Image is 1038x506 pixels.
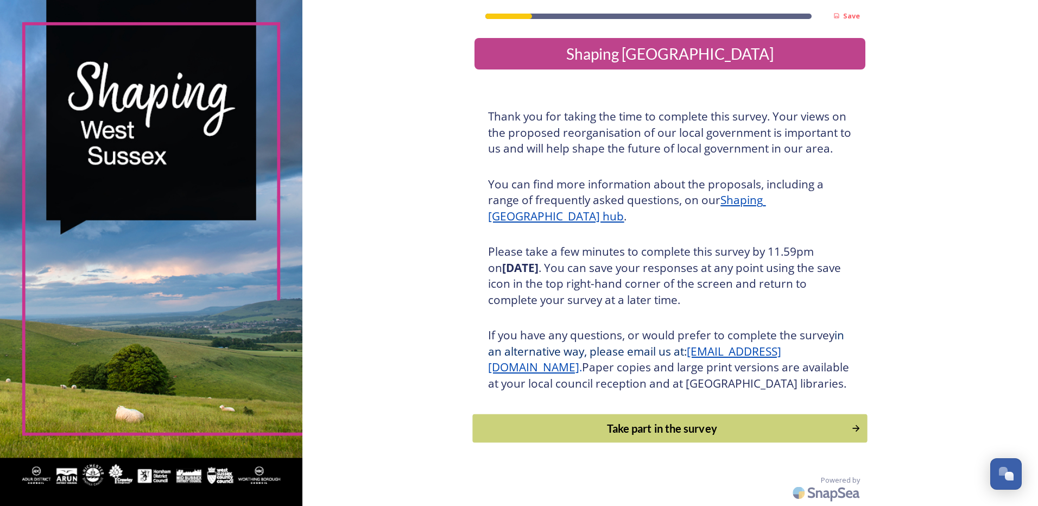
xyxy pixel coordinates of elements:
a: [EMAIL_ADDRESS][DOMAIN_NAME] [488,344,781,375]
a: Shaping [GEOGRAPHIC_DATA] hub [488,192,765,224]
button: Continue [473,414,868,443]
div: Shaping [GEOGRAPHIC_DATA] [479,42,861,65]
img: SnapSea Logo [789,480,865,505]
h3: Please take a few minutes to complete this survey by 11.59pm on . You can save your responses at ... [488,244,852,308]
span: Powered by [821,475,860,485]
strong: [DATE] [502,260,539,275]
h3: You can find more information about the proposals, including a range of frequently asked question... [488,176,852,225]
span: . [579,359,582,375]
strong: Save [843,11,860,21]
div: Take part in the survey [479,420,846,437]
h3: If you have any questions, or would prefer to complete the survey Paper copies and large print ve... [488,327,852,391]
h3: Thank you for taking the time to complete this survey. Your views on the proposed reorganisation ... [488,109,852,157]
span: in an alternative way, please email us at: [488,327,847,359]
button: Open Chat [990,458,1022,490]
